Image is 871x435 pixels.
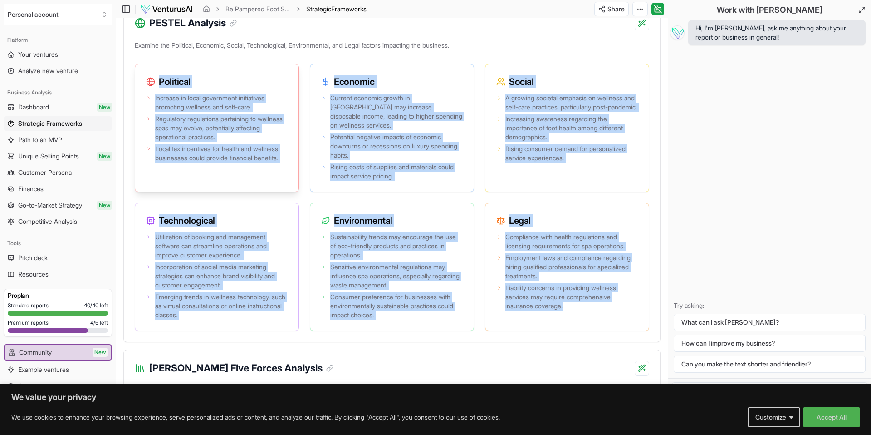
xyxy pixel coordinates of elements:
[4,64,112,78] a: Analyze new venture
[140,4,193,15] img: logo
[505,232,638,251] span: Compliance with health regulations and licensing requirements for spa operations.
[674,335,866,352] button: How can I improve my business?
[4,47,112,62] a: Your ventures
[321,214,463,227] h3: Environmental
[18,184,44,193] span: Finances
[155,262,288,290] span: Incorporation of social media marketing strategies can enhance brand visibility and customer enga...
[330,232,463,260] span: Sustainability trends may encourage the use of eco-friendly products and practices in operations.
[18,168,72,177] span: Customer Persona
[505,253,638,281] span: Employment laws and compliance regarding hiring qualified professionals for specialized treatments.
[155,114,288,142] span: Regulatory regulations pertaining to wellness spas may evolve, potentially affecting operational ...
[225,5,291,14] a: Be Pampered Foot Spa
[18,152,79,161] span: Unique Selling Points
[4,33,112,47] div: Platform
[4,267,112,282] a: Resources
[11,392,860,403] p: We value your privacy
[84,302,108,309] span: 40 / 40 left
[4,85,112,100] div: Business Analysis
[4,149,112,163] a: Unique Selling PointsNew
[674,314,866,331] button: What can I ask [PERSON_NAME]?
[321,75,463,88] h3: Economic
[155,144,288,163] span: Local tax incentives for health and wellness businesses could provide financial benefits.
[18,365,69,374] span: Example ventures
[5,345,111,360] a: CommunityNew
[149,361,333,376] h3: [PERSON_NAME] Five Forces Analysis
[18,253,48,262] span: Pitch deck
[4,362,112,377] a: Example ventures
[18,119,82,128] span: Strategic Frameworks
[18,217,77,226] span: Competitive Analysis
[330,133,463,160] span: Potential negative impacts of economic downturns or recessions on luxury spending habits.
[330,94,463,130] span: Current economic growth in [GEOGRAPHIC_DATA] may increase disposable income, leading to higher sp...
[4,182,112,196] a: Finances
[505,94,638,112] span: A growing societal emphasis on wellness and self-care practices, particularly post-pandemic.
[505,114,638,142] span: Increasing awareness regarding the importance of foot health among different demographics.
[203,5,367,14] nav: breadcrumb
[4,116,112,131] a: Strategic Frameworks
[135,39,649,55] p: Examine the Political, Economic, Social, Technological, Environmental, and Legal factors impactin...
[18,50,58,59] span: Your ventures
[4,165,112,180] a: Customer Persona
[4,214,112,229] a: Competitive Analysis
[97,152,112,161] span: New
[155,94,288,112] span: Increase in local government initiatives promoting wellness and self-care.
[93,348,108,357] span: New
[4,251,112,265] a: Pitch deck
[748,407,800,427] button: Customize
[18,381,41,391] span: Settings
[330,262,463,290] span: Sensitive environmental regulations may influence spa operations, especially regarding waste mana...
[607,5,625,14] span: Share
[803,407,860,427] button: Accept All
[146,214,288,227] h3: Technological
[11,412,500,423] p: We use cookies to enhance your browsing experience, serve personalized ads or content, and analyz...
[695,24,858,42] span: Hi, I'm [PERSON_NAME], ask me anything about your report or business in general!
[4,133,112,147] a: Path to an MVP
[19,348,52,357] span: Community
[496,214,638,227] h3: Legal
[674,356,866,373] button: Can you make the text shorter and friendlier?
[8,302,49,309] span: Standard reports
[4,198,112,213] a: Go-to-Market StrategyNew
[18,270,49,279] span: Resources
[149,16,237,30] h3: PESTEL Analysis
[155,232,288,260] span: Utilization of booking and management software can streamline operations and improve customer exp...
[330,163,463,181] span: Rising costs of supplies and materials could impact service pricing.
[331,5,367,13] span: Frameworks
[155,292,288,320] span: Emerging trends in wellness technology, such as virtual consultations or online instructional cla...
[306,5,367,14] span: StrategicFrameworks
[4,379,112,393] button: Settings
[330,292,463,320] span: Consumer preference for businesses with environmentally sustainable practices could impact choices.
[594,2,629,16] button: Share
[18,103,49,112] span: Dashboard
[717,4,822,16] h2: Work with [PERSON_NAME]
[18,201,82,210] span: Go-to-Market Strategy
[8,291,108,300] h3: Pro plan
[674,301,866,310] p: Try asking:
[505,283,638,311] span: Liability concerns in providing wellness services may require comprehensive insurance coverage.
[4,100,112,114] a: DashboardNew
[505,144,638,163] span: Rising consumer demand for personalized service experiences.
[4,236,112,251] div: Tools
[146,75,288,88] h3: Political
[670,25,685,40] img: Vera
[18,66,78,75] span: Analyze new venture
[97,103,112,112] span: New
[4,4,112,25] button: Select an organization
[496,75,638,88] h3: Social
[97,201,112,210] span: New
[90,319,108,326] span: 4 / 5 left
[8,319,49,326] span: Premium reports
[18,135,62,144] span: Path to an MVP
